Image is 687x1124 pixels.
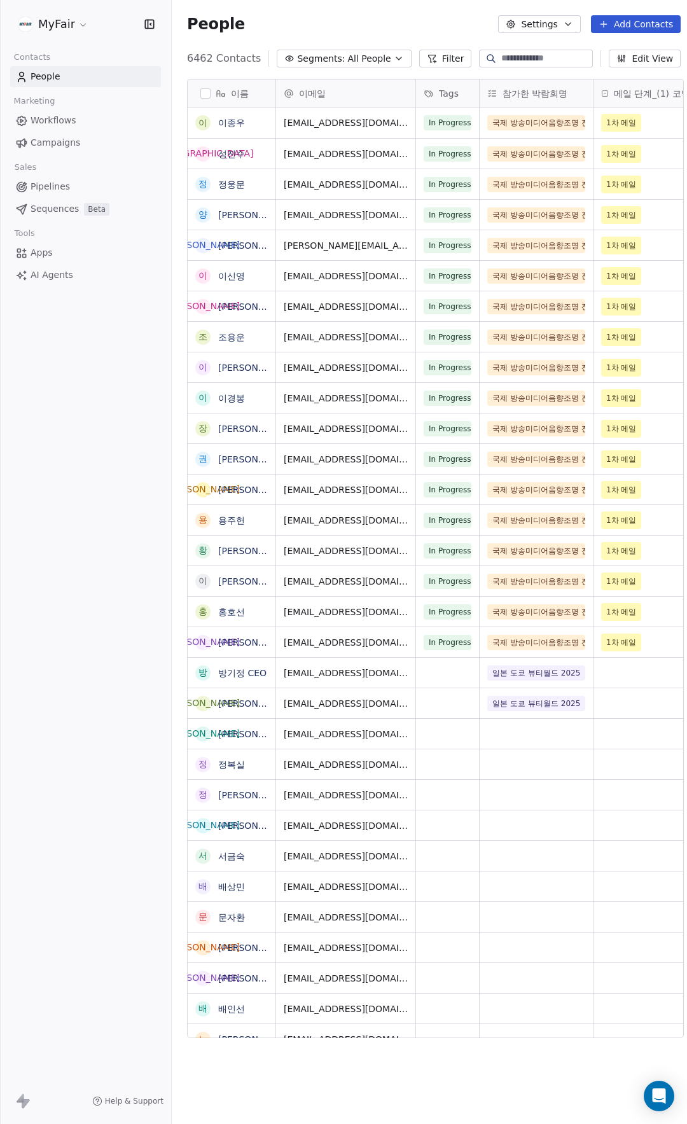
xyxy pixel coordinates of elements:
[218,515,245,525] a: 용주헌
[284,331,408,343] span: [EMAIL_ADDRESS][DOMAIN_NAME]
[284,880,408,893] span: [EMAIL_ADDRESS][DOMAIN_NAME]
[424,238,471,253] span: In Progress
[218,637,292,648] a: [PERSON_NAME]
[218,424,292,434] a: [PERSON_NAME]
[198,849,207,863] div: 서
[606,209,636,221] span: 1차 메일
[606,361,636,374] span: 1차 메일
[487,115,585,130] span: 국제 방송미디어음향조명 전시회 2025
[218,546,292,556] a: [PERSON_NAME]
[166,727,240,740] div: [PERSON_NAME]
[591,15,681,33] button: Add Contacts
[166,300,240,313] div: [PERSON_NAME]
[606,453,636,466] span: 1차 메일
[284,392,408,405] span: [EMAIL_ADDRESS][DOMAIN_NAME]
[284,911,408,924] span: [EMAIL_ADDRESS][DOMAIN_NAME]
[166,483,240,496] div: [PERSON_NAME]
[284,728,408,740] span: [EMAIL_ADDRESS][DOMAIN_NAME]
[424,207,471,223] span: In Progress
[284,758,408,771] span: [EMAIL_ADDRESS][DOMAIN_NAME]
[487,482,585,497] span: 국제 방송미디어음향조명 전시회 2025
[218,240,292,251] a: [PERSON_NAME]
[487,543,585,559] span: 국제 방송미디어음향조명 전시회 2025
[644,1081,674,1111] div: Open Intercom Messenger
[606,148,636,160] span: 1차 메일
[487,146,585,162] span: 국제 방송미디어음향조명 전시회 2025
[284,514,408,527] span: [EMAIL_ADDRESS][DOMAIN_NAME]
[284,697,408,710] span: [EMAIL_ADDRESS][DOMAIN_NAME]
[503,87,567,100] span: 참가한 박람회명
[8,48,56,67] span: Contacts
[31,246,53,260] span: Apps
[424,513,471,528] span: In Progress
[424,543,471,559] span: In Progress
[487,574,585,589] span: 국제 방송미디어음향조명 전시회 2025
[284,667,408,679] span: [EMAIL_ADDRESS][DOMAIN_NAME]
[487,360,585,375] span: 국제 방송미디어음향조명 전시회 2025
[198,513,207,527] div: 용
[284,483,408,496] span: [EMAIL_ADDRESS][DOMAIN_NAME]
[152,147,253,160] div: [DEMOGRAPHIC_DATA]
[424,360,471,375] span: In Progress
[10,132,161,153] a: Campaigns
[284,819,408,832] span: [EMAIL_ADDRESS][DOMAIN_NAME]
[297,52,345,66] span: Segments:
[92,1096,163,1106] a: Help & Support
[284,361,408,374] span: [EMAIL_ADDRESS][DOMAIN_NAME]
[424,574,471,589] span: In Progress
[166,819,240,832] div: [PERSON_NAME]
[38,16,75,32] span: MyFair
[284,941,408,954] span: [EMAIL_ADDRESS][DOMAIN_NAME]
[606,331,636,343] span: 1차 메일
[424,330,471,345] span: In Progress
[487,696,585,711] span: 일본 도쿄 뷰티월드 2025
[198,910,207,924] div: 문
[166,697,240,710] div: [PERSON_NAME]
[284,850,408,863] span: [EMAIL_ADDRESS][DOMAIN_NAME]
[218,1004,245,1014] a: 배인선
[284,1033,408,1046] span: [EMAIL_ADDRESS][DOMAIN_NAME]
[218,668,267,678] a: 방기정 CEO
[424,115,471,130] span: In Progress
[424,604,471,620] span: In Progress
[347,52,391,66] span: All People
[218,943,292,953] a: [PERSON_NAME]
[284,300,408,313] span: [EMAIL_ADDRESS][DOMAIN_NAME]
[218,302,292,312] a: [PERSON_NAME]
[606,636,636,649] span: 1차 메일
[218,485,292,495] a: [PERSON_NAME]
[424,177,471,192] span: In Progress
[487,635,585,650] span: 국제 방송미디어음향조명 전시회 2025
[424,146,471,162] span: In Progress
[487,268,585,284] span: 국제 방송미디어음향조명 전시회 2025
[198,269,207,282] div: 이
[606,483,636,496] span: 1차 메일
[218,210,292,220] a: [PERSON_NAME]
[424,268,471,284] span: In Progress
[198,1032,207,1046] div: 노
[606,392,636,405] span: 1차 메일
[198,177,207,191] div: 정
[198,788,207,801] div: 정
[218,760,245,770] a: 정복실
[218,118,245,128] a: 이종우
[218,454,292,464] a: [PERSON_NAME]
[218,332,245,342] a: 조용운
[218,149,245,159] a: 성진수
[198,574,207,588] div: 이
[198,361,207,374] div: 이
[218,1034,292,1044] a: [PERSON_NAME]
[416,80,479,107] div: Tags
[487,513,585,528] span: 국제 방송미디어음향조명 전시회 2025
[606,239,636,252] span: 1차 메일
[198,1002,207,1015] div: 배
[284,116,408,129] span: [EMAIL_ADDRESS][DOMAIN_NAME]
[284,789,408,801] span: [EMAIL_ADDRESS][DOMAIN_NAME]
[9,224,40,243] span: Tools
[31,70,60,83] span: People
[218,607,245,617] a: 홍호선
[284,606,408,618] span: [EMAIL_ADDRESS][DOMAIN_NAME]
[487,604,585,620] span: 국제 방송미디어음향조명 전시회 2025
[198,880,207,893] div: 배
[10,198,161,219] a: SequencesBeta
